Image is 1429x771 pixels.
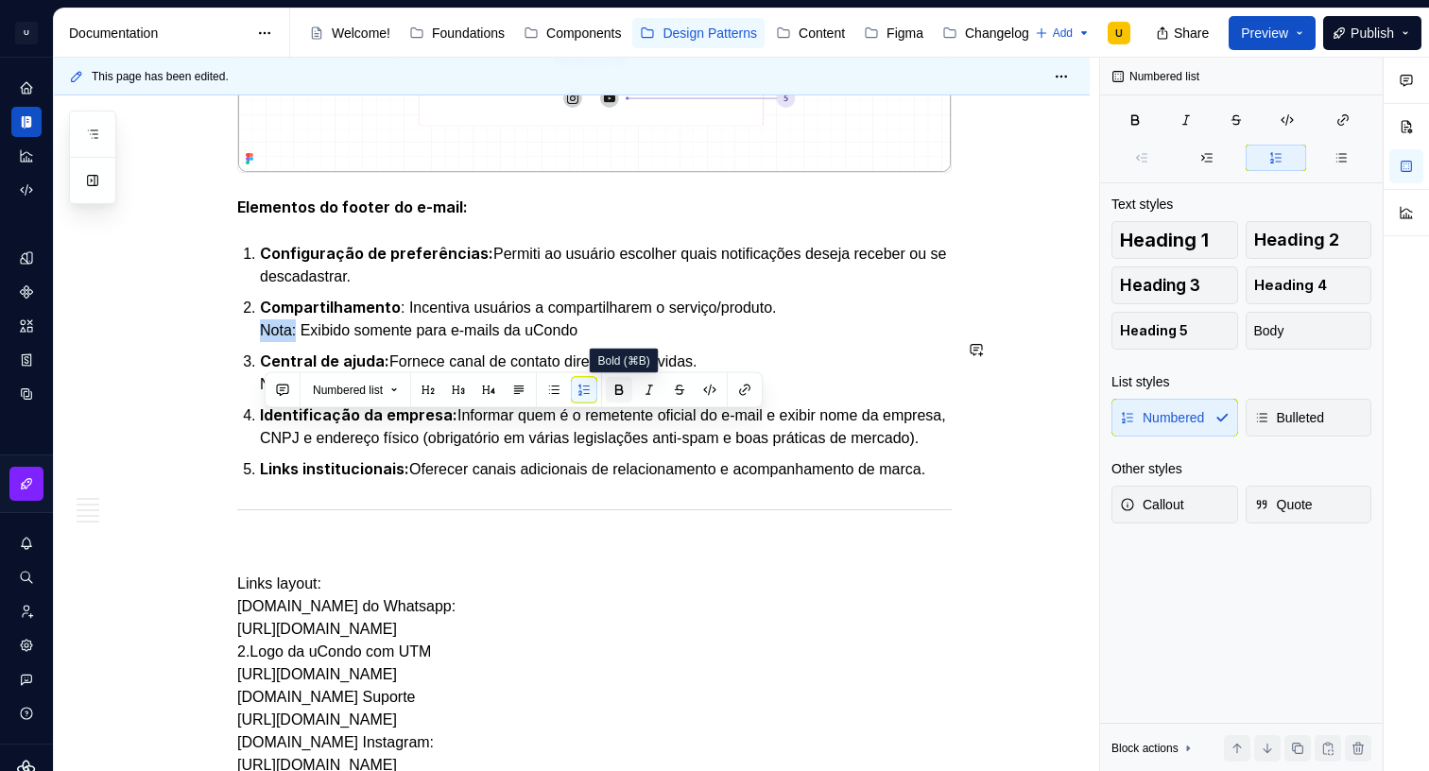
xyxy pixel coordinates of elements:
[313,383,383,398] span: Numbered list
[1111,195,1173,214] div: Text styles
[92,69,229,84] span: This page has been edited.
[1115,26,1123,41] div: U
[1246,221,1372,259] button: Heading 2
[1120,276,1200,295] span: Heading 3
[11,277,42,307] a: Components
[1246,312,1372,350] button: Body
[663,24,757,43] div: Design Patterns
[11,630,42,660] a: Settings
[1174,24,1209,43] span: Share
[1053,26,1073,41] span: Add
[332,24,390,43] div: Welcome!
[432,24,505,43] div: Foundations
[1323,16,1421,50] button: Publish
[260,457,952,481] p: Oferecer canais adicionais de relacionamento e acompanhamento de marca.
[11,528,42,558] button: Notifications
[1351,24,1394,43] span: Publish
[1029,20,1096,46] button: Add
[11,175,42,205] a: Code automation
[887,24,923,43] div: Figma
[260,298,401,317] strong: Compartilhamento
[11,345,42,375] a: Storybook stories
[1254,321,1284,340] span: Body
[260,459,409,478] strong: Links institucionais:
[935,18,1037,48] a: Changelog
[11,562,42,592] button: Search ⌘K
[1111,372,1169,391] div: List styles
[1254,495,1313,514] span: Quote
[1111,741,1179,756] div: Block actions
[260,242,952,288] p: Permiti ao usuário escolher quais notificações deseja receber ou se descadastrar.
[1111,221,1238,259] button: Heading 1
[402,18,512,48] a: Foundations
[11,379,42,409] a: Data sources
[301,18,398,48] a: Welcome!
[799,24,845,43] div: Content
[11,243,42,273] a: Design tokens
[1246,399,1372,437] button: Bulleted
[965,24,1029,43] div: Changelog
[1241,24,1288,43] span: Preview
[260,351,389,370] strong: Central de ajuda:
[11,73,42,103] a: Home
[1146,16,1221,50] button: Share
[304,377,406,403] button: Numbered list
[15,22,38,44] div: U
[1111,735,1196,762] div: Block actions
[1246,266,1372,304] button: Heading 4
[11,311,42,341] a: Assets
[1111,266,1238,304] button: Heading 3
[1229,16,1316,50] button: Preview
[11,141,42,171] a: Analytics
[1111,459,1182,478] div: Other styles
[1120,231,1209,249] span: Heading 1
[1254,408,1325,427] span: Bulleted
[69,24,248,43] div: Documentation
[260,405,457,424] strong: Identificação da empresa:
[1254,276,1327,295] span: Heading 4
[301,14,1025,52] div: Page tree
[546,24,621,43] div: Components
[632,18,765,48] a: Design Patterns
[260,350,952,396] p: Fornece canal de contato direto para dúvidas. Nota: Exibido somente para e-mails da uCondo
[516,18,628,48] a: Components
[768,18,852,48] a: Content
[11,107,42,137] a: Documentation
[11,596,42,626] a: Invite team
[590,349,659,373] div: Bold (⌘B)
[260,296,952,342] p: : Incentiva usuários a compartilharem o serviço/produto. Nota: Exibido somente para e-mails da uC...
[856,18,931,48] a: Figma
[1120,495,1184,514] span: Callout
[1254,231,1339,249] span: Heading 2
[4,12,49,53] button: U
[1120,321,1188,340] span: Heading 5
[1111,486,1238,523] button: Callout
[11,664,42,694] button: Contact support
[260,244,493,263] strong: Configuração de preferências:
[260,403,952,450] p: Informar quem é o remetente oficial do e-mail e exibir nome da empresa, CNPJ e endereço físico (o...
[1246,486,1372,523] button: Quote
[237,197,468,216] strong: Elementos do footer do e-mail:
[1111,312,1238,350] button: Heading 5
